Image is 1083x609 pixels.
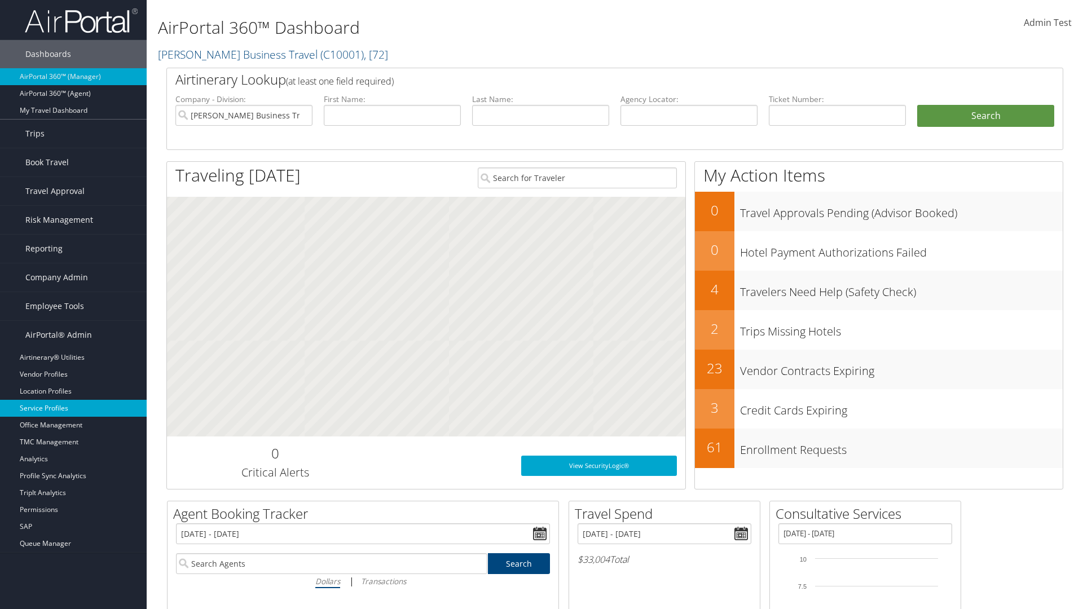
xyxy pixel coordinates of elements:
h2: Travel Spend [575,504,760,523]
h3: Credit Cards Expiring [740,397,1063,418]
a: 2Trips Missing Hotels [695,310,1063,350]
img: airportal-logo.png [25,7,138,34]
span: ( C10001 ) [320,47,364,62]
h2: 61 [695,438,734,457]
input: Search Agents [176,553,487,574]
label: Agency Locator: [620,94,758,105]
button: Search [917,105,1054,127]
span: AirPortal® Admin [25,321,92,349]
span: Travel Approval [25,177,85,205]
h3: Hotel Payment Authorizations Failed [740,239,1063,261]
h2: 3 [695,398,734,417]
h2: Airtinerary Lookup [175,70,980,89]
span: Company Admin [25,263,88,292]
span: Book Travel [25,148,69,176]
span: Reporting [25,235,63,263]
a: View SecurityLogic® [521,456,677,476]
span: Dashboards [25,40,71,68]
h3: Critical Alerts [175,465,375,480]
span: $33,004 [578,553,610,566]
h3: Trips Missing Hotels [740,318,1063,339]
input: Search for Traveler [478,167,677,188]
a: [PERSON_NAME] Business Travel [158,47,388,62]
span: Employee Tools [25,292,84,320]
h6: Total [578,553,751,566]
h3: Vendor Contracts Expiring [740,358,1063,379]
h1: AirPortal 360™ Dashboard [158,16,767,39]
h2: 0 [695,240,734,259]
h2: Consultative Services [776,504,961,523]
h3: Travelers Need Help (Safety Check) [740,279,1063,300]
h1: Traveling [DATE] [175,164,301,187]
h2: 4 [695,280,734,299]
a: 23Vendor Contracts Expiring [695,350,1063,389]
label: First Name: [324,94,461,105]
h2: 0 [695,201,734,220]
a: 61Enrollment Requests [695,429,1063,468]
h2: 23 [695,359,734,378]
span: Admin Test [1024,16,1072,29]
h1: My Action Items [695,164,1063,187]
span: , [ 72 ] [364,47,388,62]
label: Company - Division: [175,94,312,105]
a: 3Credit Cards Expiring [695,389,1063,429]
h2: Agent Booking Tracker [173,504,558,523]
h3: Enrollment Requests [740,436,1063,458]
a: Admin Test [1024,6,1072,41]
h3: Travel Approvals Pending (Advisor Booked) [740,200,1063,221]
div: | [176,574,550,588]
a: Search [488,553,551,574]
i: Transactions [361,576,406,586]
span: Risk Management [25,206,93,234]
a: 4Travelers Need Help (Safety Check) [695,271,1063,310]
h2: 0 [175,444,375,463]
span: Trips [25,120,45,148]
tspan: 10 [800,556,807,563]
span: (at least one field required) [286,75,394,87]
a: 0Hotel Payment Authorizations Failed [695,231,1063,271]
tspan: 7.5 [798,583,807,590]
label: Ticket Number: [769,94,906,105]
i: Dollars [315,576,340,586]
h2: 2 [695,319,734,338]
label: Last Name: [472,94,609,105]
a: 0Travel Approvals Pending (Advisor Booked) [695,192,1063,231]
